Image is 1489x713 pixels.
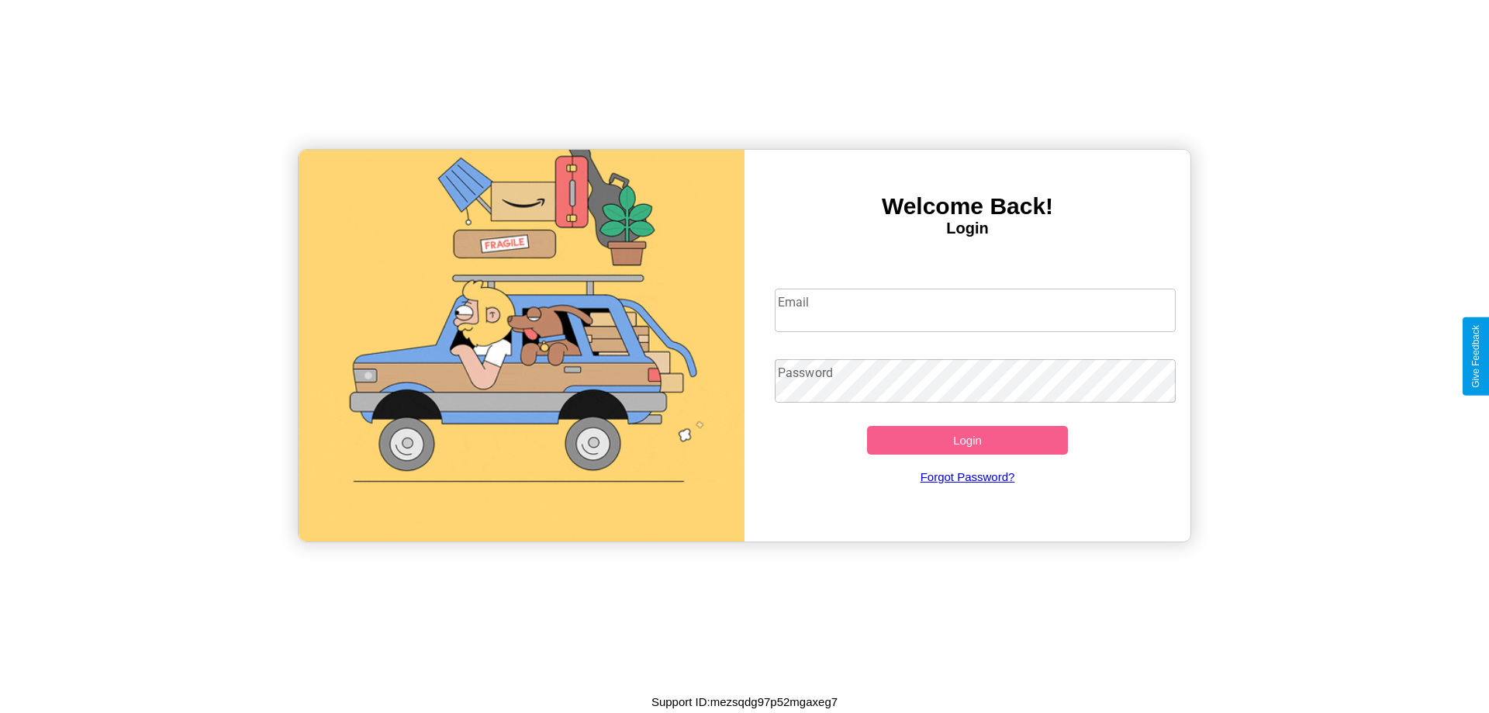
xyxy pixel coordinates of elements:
[1470,325,1481,388] div: Give Feedback
[744,193,1190,220] h3: Welcome Back!
[299,150,744,542] img: gif
[767,455,1169,499] a: Forgot Password?
[651,691,838,712] p: Support ID: mezsqdg97p52mgaxeg7
[744,220,1190,237] h4: Login
[867,426,1068,455] button: Login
